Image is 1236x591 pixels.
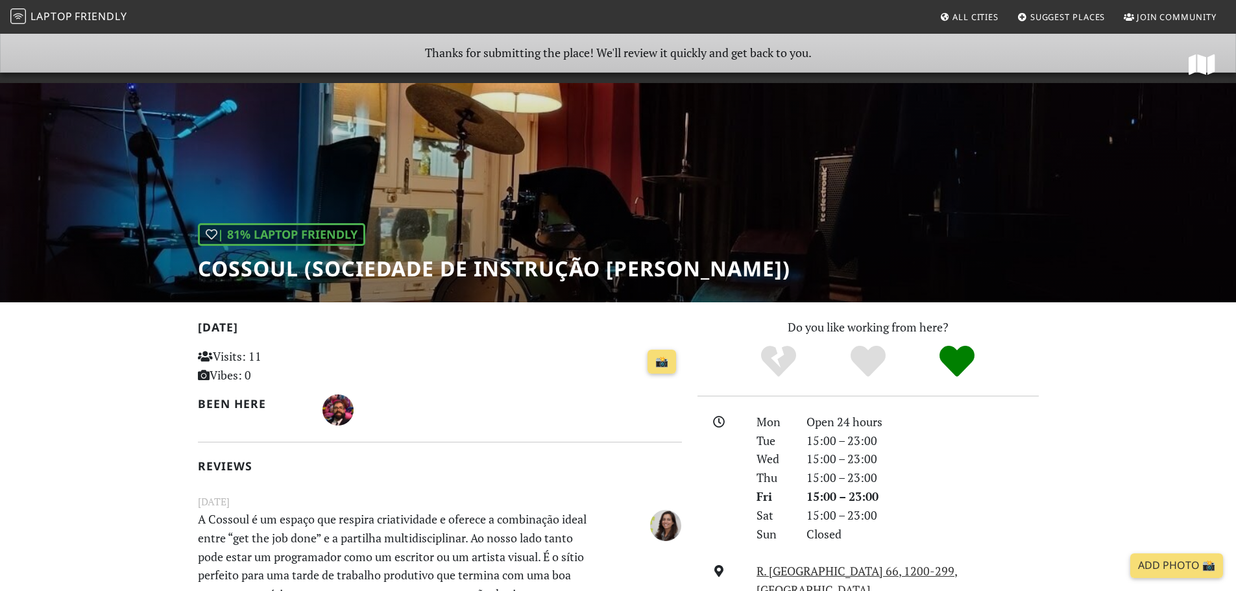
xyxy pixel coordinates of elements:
[799,450,1047,468] div: 15:00 – 23:00
[198,347,349,385] p: Visits: 11 Vibes: 0
[734,344,823,380] div: No
[823,344,913,380] div: Yes
[198,320,682,339] h2: [DATE]
[322,394,354,426] img: 6753-pedro.jpg
[934,5,1004,29] a: All Cities
[799,487,1047,506] div: 15:00 – 23:00
[749,468,798,487] div: Thu
[198,397,308,411] h2: Been here
[799,431,1047,450] div: 15:00 – 23:00
[1030,11,1106,23] span: Suggest Places
[650,516,681,531] span: Ana Afonso
[1119,5,1222,29] a: Join Community
[749,413,798,431] div: Mon
[799,468,1047,487] div: 15:00 – 23:00
[799,506,1047,525] div: 15:00 – 23:00
[198,459,682,473] h2: Reviews
[1130,553,1223,578] a: Add Photo 📸
[749,450,798,468] div: Wed
[10,6,127,29] a: LaptopFriendly LaptopFriendly
[799,525,1047,544] div: Closed
[30,9,73,23] span: Laptop
[322,401,354,416] span: Pedro Moura
[75,9,127,23] span: Friendly
[749,431,798,450] div: Tue
[648,350,676,374] a: 📸
[749,525,798,544] div: Sun
[1137,11,1217,23] span: Join Community
[749,506,798,525] div: Sat
[912,344,1002,380] div: Definitely!
[697,318,1039,337] p: Do you like working from here?
[749,487,798,506] div: Fri
[799,413,1047,431] div: Open 24 hours
[198,223,365,246] div: | 81% Laptop Friendly
[952,11,999,23] span: All Cities
[1012,5,1111,29] a: Suggest Places
[10,8,26,24] img: LaptopFriendly
[198,256,790,281] h1: Cossoul (Sociedade de Instrução [PERSON_NAME])
[190,494,690,510] small: [DATE]
[650,510,681,541] img: 6752-ana.jpg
